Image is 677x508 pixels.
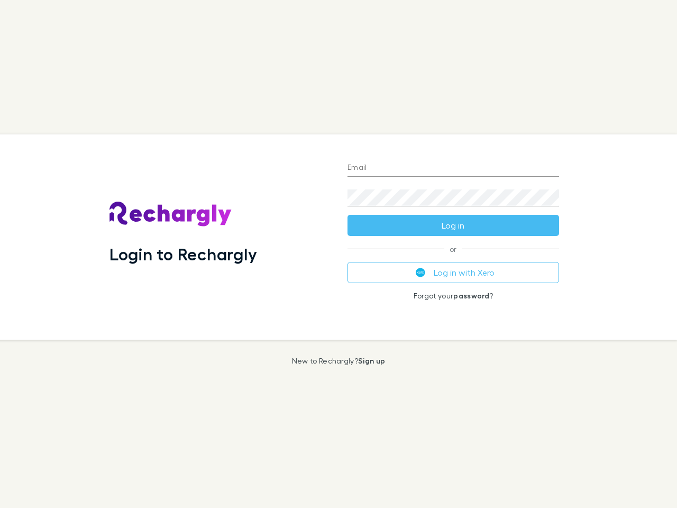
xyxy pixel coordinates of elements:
img: Rechargly's Logo [109,202,232,227]
p: Forgot your ? [347,292,559,300]
img: Xero's logo [416,268,425,277]
a: Sign up [358,356,385,365]
button: Log in [347,215,559,236]
button: Log in with Xero [347,262,559,283]
p: New to Rechargly? [292,357,386,365]
h1: Login to Rechargly [109,244,257,264]
a: password [453,291,489,300]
